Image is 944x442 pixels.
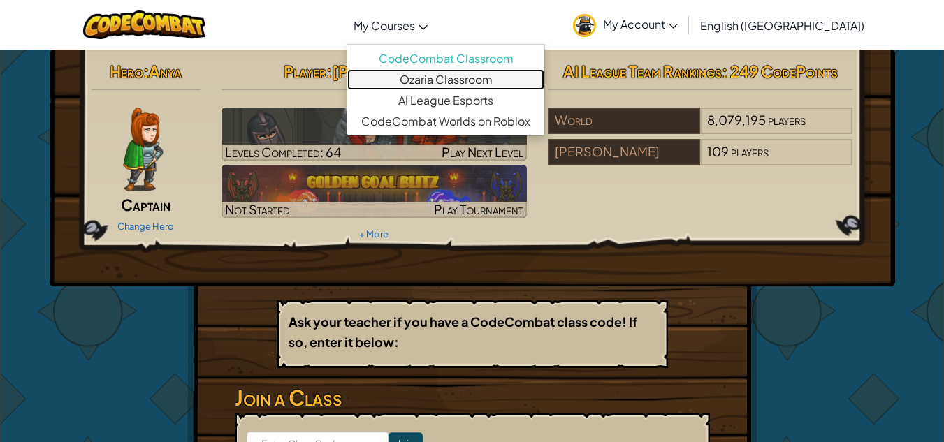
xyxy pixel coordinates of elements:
[693,6,871,44] a: English ([GEOGRAPHIC_DATA])
[434,201,523,217] span: Play Tournament
[222,111,527,142] h3: CS1
[563,61,722,81] span: AI League Team Rankings
[289,314,637,350] b: Ask your teacher if you have a CodeCombat class code! If so, enter it below:
[354,18,415,33] span: My Courses
[123,108,163,191] img: captain-pose.png
[347,69,544,90] a: Ozaria Classroom
[700,18,864,33] span: English ([GEOGRAPHIC_DATA])
[722,61,838,81] span: : 249 CodePoints
[347,6,435,44] a: My Courses
[442,144,523,160] span: Play Next Level
[731,143,769,159] span: players
[347,111,544,132] a: CodeCombat Worlds on Roblox
[225,144,341,160] span: Levels Completed: 64
[222,108,527,161] img: CS1
[548,139,700,165] div: [PERSON_NAME]
[222,165,527,218] img: Golden Goal
[121,195,170,214] span: Captain
[347,48,544,69] a: CodeCombat Classroom
[548,152,853,168] a: [PERSON_NAME]109players
[143,61,149,81] span: :
[110,61,143,81] span: Hero
[566,3,685,47] a: My Account
[707,112,766,128] span: 8,079,195
[707,143,729,159] span: 109
[117,221,174,232] a: Change Hero
[222,165,527,218] a: Not StartedPlay Tournament
[548,121,853,137] a: World8,079,195players
[326,61,332,81] span: :
[284,61,326,81] span: Player
[573,14,596,37] img: avatar
[768,112,806,128] span: players
[83,10,205,39] img: CodeCombat logo
[359,228,389,240] a: + More
[332,61,464,81] span: [PERSON_NAME]
[603,17,678,31] span: My Account
[347,90,544,111] a: AI League Esports
[149,61,182,81] span: Anya
[225,201,290,217] span: Not Started
[235,382,710,413] h3: Join a Class
[222,108,527,161] a: Play Next Level
[548,108,700,134] div: World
